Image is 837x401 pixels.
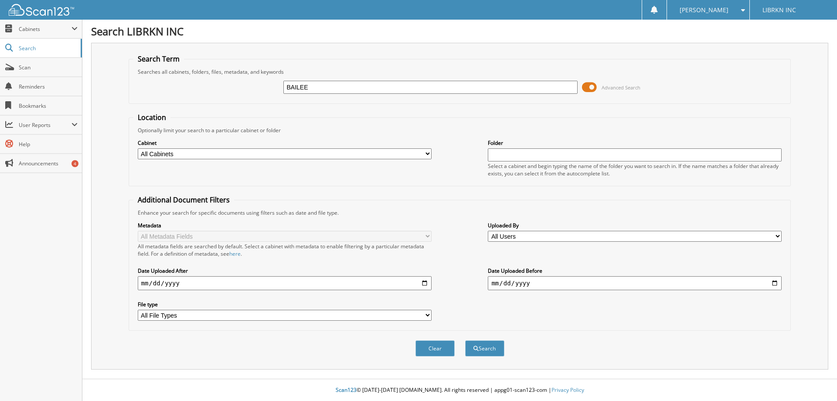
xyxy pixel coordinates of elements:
label: Date Uploaded Before [488,267,782,274]
span: Advanced Search [602,84,640,91]
legend: Additional Document Filters [133,195,234,205]
input: end [488,276,782,290]
label: Folder [488,139,782,147]
h1: Search LIBRKN INC [91,24,828,38]
label: Metadata [138,222,432,229]
div: 4 [71,160,78,167]
input: start [138,276,432,290]
span: LIBRKN INC [762,7,796,13]
div: © [DATE]-[DATE] [DOMAIN_NAME]. All rights reserved | appg01-scan123-com | [82,380,837,401]
label: Date Uploaded After [138,267,432,274]
a: here [229,250,241,257]
div: Searches all cabinets, folders, files, metadata, and keywords [133,68,786,75]
iframe: Chat Widget [793,359,837,401]
div: Enhance your search for specific documents using filters such as date and file type. [133,209,786,216]
span: Reminders [19,83,78,90]
span: Scan123 [336,386,357,394]
label: Uploaded By [488,222,782,229]
span: Scan [19,64,78,71]
legend: Location [133,113,170,122]
div: Select a cabinet and begin typing the name of the folder you want to search in. If the name match... [488,162,782,177]
span: [PERSON_NAME] [680,7,728,13]
legend: Search Term [133,54,184,64]
div: All metadata fields are searched by default. Select a cabinet with metadata to enable filtering b... [138,243,432,257]
img: scan123-logo-white.svg [9,4,74,16]
a: Privacy Policy [551,386,584,394]
span: Cabinets [19,25,71,33]
button: Search [465,340,504,356]
span: Search [19,45,76,52]
div: Optionally limit your search to a particular cabinet or folder [133,127,786,134]
button: Clear [415,340,455,356]
span: Bookmarks [19,102,78,110]
span: Help [19,141,78,148]
span: Announcements [19,160,78,167]
label: Cabinet [138,139,432,147]
label: File type [138,301,432,308]
span: User Reports [19,121,71,129]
